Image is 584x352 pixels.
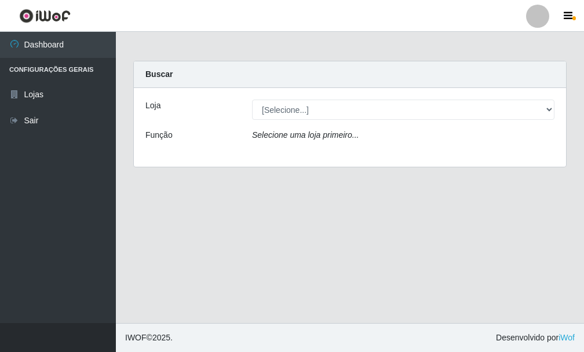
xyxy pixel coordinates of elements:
span: © 2025 . [125,332,173,344]
span: Desenvolvido por [496,332,575,344]
label: Loja [145,100,160,112]
img: CoreUI Logo [19,9,71,23]
a: iWof [559,333,575,342]
strong: Buscar [145,69,173,79]
label: Função [145,129,173,141]
i: Selecione uma loja primeiro... [252,130,359,140]
span: IWOF [125,333,147,342]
